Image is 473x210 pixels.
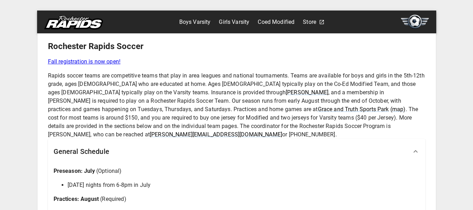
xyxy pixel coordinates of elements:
[401,15,429,29] img: soccer.svg
[303,16,316,28] a: Store
[318,106,389,113] a: Grace and Truth Sports Park
[96,168,122,174] span: (Optional)
[390,106,406,113] a: (map)
[100,196,126,202] span: (Required)
[54,196,99,202] span: Practices: August
[150,131,282,138] a: [PERSON_NAME][EMAIL_ADDRESS][DOMAIN_NAME]
[68,181,420,189] li: [DATE] nights from 6-8pm in July
[44,15,103,29] img: rapids.svg
[54,168,95,174] span: Preseason: July
[48,139,425,164] div: General Schedule
[219,16,249,28] a: Girls Varsity
[48,72,425,139] p: Rapids soccer teams are competitive teams that play in area leagues and national tournaments. Tea...
[54,146,109,157] h6: General Schedule
[179,16,211,28] a: Boys Varsity
[48,57,425,66] a: Fall registration is now open!
[48,41,425,52] h5: Rochester Rapids Soccer
[286,89,328,96] a: [PERSON_NAME]
[258,16,294,28] a: Coed Modified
